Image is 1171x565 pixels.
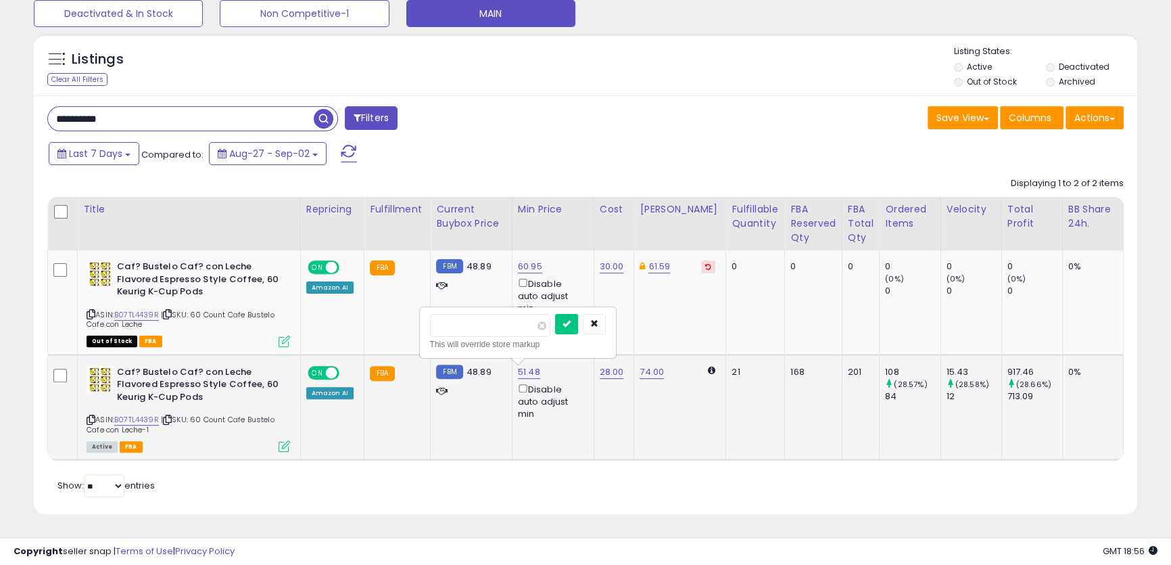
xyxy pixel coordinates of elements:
[209,142,327,165] button: Aug-27 - Sep-02
[436,202,506,231] div: Current Buybox Price
[947,273,965,284] small: (0%)
[947,390,1001,403] div: 12
[885,390,940,403] div: 84
[87,309,274,330] span: | SKU: 60 Count Cafe Bustelo Cafe con Leche
[1011,177,1124,190] div: Displaying 1 to 2 of 2 items
[139,336,162,347] span: FBA
[648,260,670,273] a: 61.59
[885,366,940,378] div: 108
[370,261,395,275] small: FBA
[229,147,310,160] span: Aug-27 - Sep-02
[947,202,996,217] div: Velocity
[114,414,159,426] a: B07TL4439R
[14,545,235,558] div: seller snap | |
[732,366,774,378] div: 21
[1103,545,1157,558] span: 2025-09-10 18:56 GMT
[467,260,492,273] span: 48.89
[57,479,155,492] span: Show: entries
[117,261,281,302] b: Caf? Bustelo Caf? con Leche Flavored Espresso Style Coffee, 60 Keurig K-Cup Pods
[87,261,290,346] div: ASIN:
[790,366,831,378] div: 168
[87,366,290,451] div: ASIN:
[1007,390,1062,403] div: 713.09
[848,366,869,378] div: 201
[848,261,869,273] div: 0
[732,261,774,273] div: 0
[1016,379,1051,390] small: (28.66%)
[114,309,159,321] a: B07TL4439R
[928,106,998,129] button: Save View
[1068,366,1113,378] div: 0%
[117,366,281,407] b: Caf? Bustelo Caf? con Leche Flavored Espresso Style Coffee, 60 Keurig K-Cup Pods
[87,336,137,347] span: All listings that are currently out of stock and unavailable for purchase on Amazon
[640,202,720,217] div: [PERSON_NAME]
[1059,61,1109,72] label: Deactivated
[49,142,139,165] button: Last 7 Days
[1007,285,1062,297] div: 0
[1000,106,1064,129] button: Columns
[954,45,1137,58] p: Listing States:
[337,262,358,273] span: OFF
[947,285,1001,297] div: 0
[1059,76,1095,87] label: Archived
[1066,106,1124,129] button: Actions
[640,365,664,379] a: 74.00
[14,545,63,558] strong: Copyright
[120,441,143,453] span: FBA
[436,259,462,273] small: FBM
[790,202,836,245] div: FBA Reserved Qty
[518,382,583,420] div: Disable auto adjust min
[790,261,831,273] div: 0
[967,76,1016,87] label: Out of Stock
[1007,273,1026,284] small: (0%)
[518,202,588,217] div: Min Price
[967,61,992,72] label: Active
[87,261,114,288] img: 51nNPgB4emL._SL40_.jpg
[947,261,1001,273] div: 0
[885,285,940,297] div: 0
[600,260,624,273] a: 30.00
[955,379,989,390] small: (28.58%)
[518,365,540,379] a: 51.48
[47,73,107,86] div: Clear All Filters
[436,365,462,379] small: FBM
[306,387,354,399] div: Amazon AI
[885,273,904,284] small: (0%)
[600,365,624,379] a: 28.00
[894,379,927,390] small: (28.57%)
[885,261,940,273] div: 0
[87,441,118,453] span: All listings currently available for purchase on Amazon
[306,202,358,217] div: Repricing
[1007,202,1057,231] div: Total Profit
[518,260,542,273] a: 60.95
[1007,261,1062,273] div: 0
[337,367,358,378] span: OFF
[370,366,395,381] small: FBA
[600,202,629,217] div: Cost
[1068,261,1113,273] div: 0%
[370,202,425,217] div: Fulfillment
[309,367,326,378] span: ON
[345,106,398,130] button: Filters
[1009,111,1051,125] span: Columns
[175,545,235,558] a: Privacy Policy
[467,365,492,378] span: 48.89
[1007,366,1062,378] div: 917.46
[87,366,114,393] img: 51nNPgB4emL._SL40_.jpg
[885,202,934,231] div: Ordered Items
[1068,202,1118,231] div: BB Share 24h.
[87,414,274,434] span: | SKU: 60 Count Cafe Bustelo Cafe con Leche-1
[72,50,124,69] h5: Listings
[116,545,173,558] a: Terms of Use
[306,281,354,294] div: Amazon AI
[83,202,295,217] div: Title
[430,338,606,351] div: This will override store markup
[848,202,874,245] div: FBA Total Qty
[947,366,1001,378] div: 15.43
[141,148,204,161] span: Compared to:
[732,202,779,231] div: Fulfillable Quantity
[309,262,326,273] span: ON
[69,147,122,160] span: Last 7 Days
[518,276,583,315] div: Disable auto adjust min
